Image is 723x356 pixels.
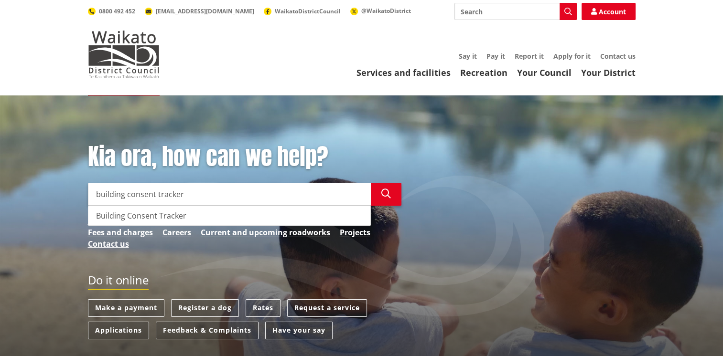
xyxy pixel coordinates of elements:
[340,227,370,238] a: Projects
[156,7,254,15] span: [EMAIL_ADDRESS][DOMAIN_NAME]
[246,299,281,317] a: Rates
[459,52,477,61] a: Say it
[517,67,572,78] a: Your Council
[486,52,505,61] a: Pay it
[88,273,149,290] h2: Do it online
[600,52,636,61] a: Contact us
[88,238,129,250] a: Contact us
[265,322,333,339] a: Have your say
[582,3,636,20] a: Account
[350,7,411,15] a: @WaikatoDistrict
[88,7,135,15] a: 0800 492 452
[361,7,411,15] span: @WaikatoDistrict
[454,3,577,20] input: Search input
[460,67,507,78] a: Recreation
[275,7,341,15] span: WaikatoDistrictCouncil
[162,227,191,238] a: Careers
[553,52,591,61] a: Apply for it
[88,143,401,171] h1: Kia ora, how can we help?
[99,7,135,15] span: 0800 492 452
[88,299,164,317] a: Make a payment
[145,7,254,15] a: [EMAIL_ADDRESS][DOMAIN_NAME]
[679,316,713,350] iframe: Messenger Launcher
[515,52,544,61] a: Report it
[356,67,451,78] a: Services and facilities
[171,299,239,317] a: Register a dog
[201,227,330,238] a: Current and upcoming roadworks
[88,183,371,206] input: Search input
[264,7,341,15] a: WaikatoDistrictCouncil
[88,322,149,339] a: Applications
[156,322,259,339] a: Feedback & Complaints
[287,299,367,317] a: Request a service
[88,31,160,78] img: Waikato District Council - Te Kaunihera aa Takiwaa o Waikato
[88,206,370,225] div: Building Consent Tracker
[88,227,153,238] a: Fees and charges
[581,67,636,78] a: Your District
